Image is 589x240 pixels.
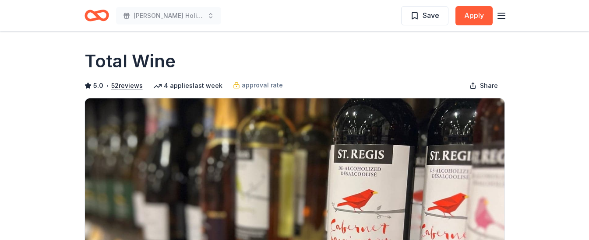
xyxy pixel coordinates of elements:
button: Apply [455,6,493,25]
span: • [106,82,109,89]
button: [PERSON_NAME] Holiday Gala [116,7,221,24]
span: 5.0 [93,80,103,91]
span: approval rate [242,80,283,90]
h1: Total Wine [85,49,176,73]
button: Share [462,77,505,94]
a: approval rate [233,80,283,90]
button: 52reviews [111,80,143,91]
div: 4 applies last week [153,80,222,91]
span: Share [480,80,498,91]
button: Save [401,6,448,25]
span: Save [423,10,439,21]
a: Home [85,5,109,26]
span: [PERSON_NAME] Holiday Gala [134,10,204,21]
